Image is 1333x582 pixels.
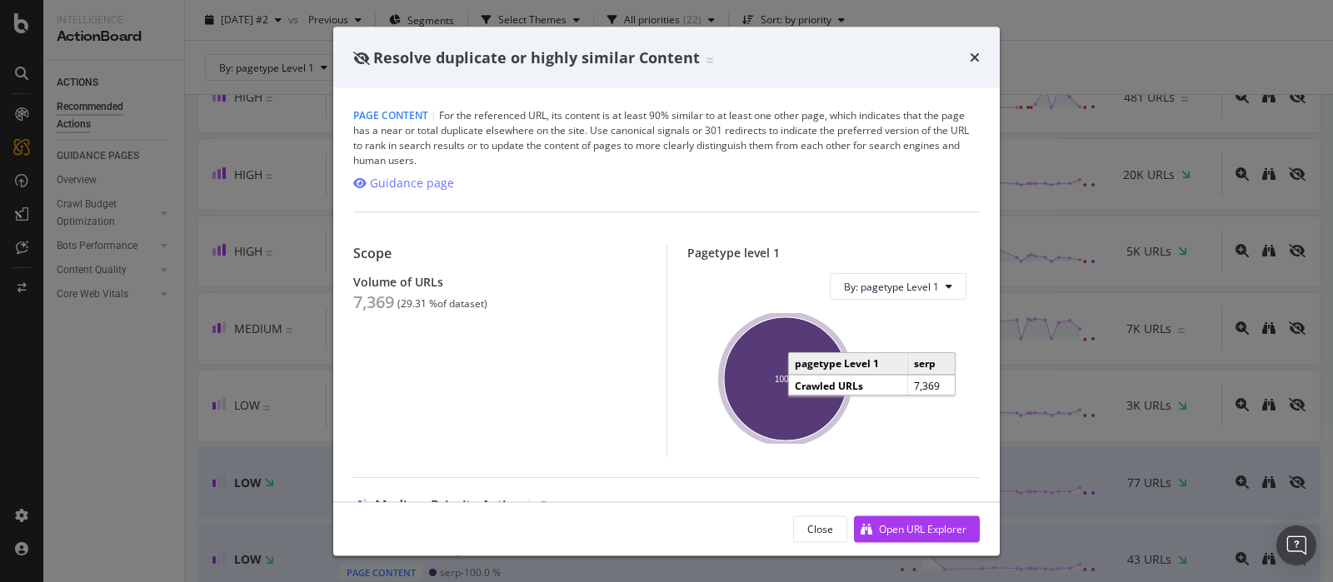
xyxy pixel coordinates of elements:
[854,515,980,542] button: Open URL Explorer
[775,374,796,383] text: 100%
[375,498,522,514] span: Medium Priority Action
[844,279,939,293] span: By: pagetype Level 1
[373,47,700,67] span: Resolve duplicate or highly similar Content
[885,372,905,384] text: serp
[353,51,370,64] div: eye-slash
[353,275,647,289] div: Volume of URLs
[793,515,847,542] button: Close
[353,292,394,312] div: 7,369
[353,175,454,192] a: Guidance page
[353,246,647,261] div: Scope
[970,47,980,68] div: times
[555,498,619,514] div: Learn More
[397,298,487,310] div: ( 29.31 % of dataset )
[431,108,437,122] span: |
[830,273,966,300] button: By: pagetype Level 1
[537,498,619,514] a: Learn More
[353,108,428,122] span: Page Content
[701,313,959,444] svg: A chart.
[687,246,981,260] div: Pagetype level 1
[706,57,713,62] img: Equal
[1276,525,1316,565] div: Open Intercom Messenger
[333,27,1000,555] div: modal
[353,108,980,168] div: For the referenced URL, its content is at least 90% similar to at least one other page, which ind...
[879,521,966,535] div: Open URL Explorer
[370,175,454,192] div: Guidance page
[807,521,833,535] div: Close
